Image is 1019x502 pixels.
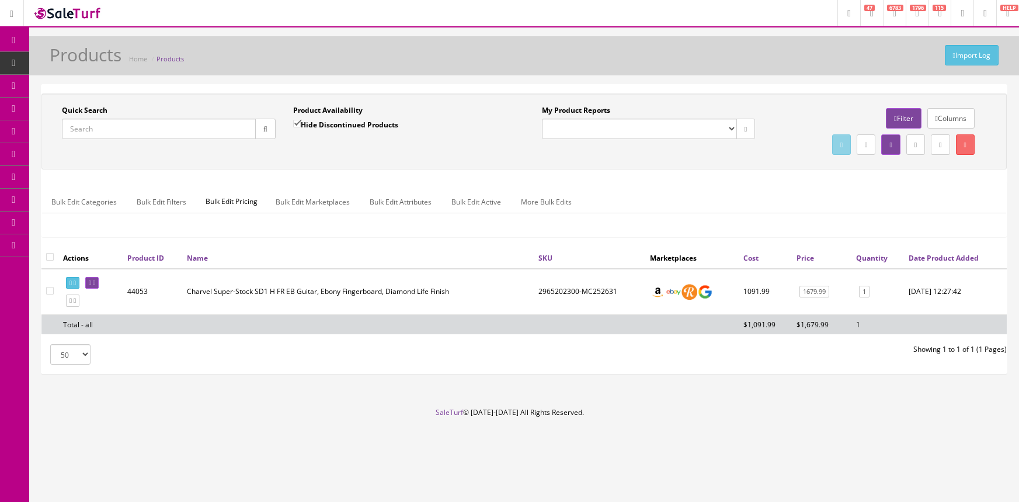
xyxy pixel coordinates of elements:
[739,314,792,334] td: $1,091.99
[1000,5,1018,11] span: HELP
[859,286,870,298] a: 1
[123,269,182,315] td: 44053
[542,105,610,116] label: My Product Reports
[887,5,903,11] span: 6783
[442,191,510,213] a: Bulk Edit Active
[156,54,184,63] a: Products
[42,191,126,213] a: Bulk Edit Categories
[512,191,581,213] a: More Bulk Edits
[534,269,645,315] td: 2965202300-MC252631
[50,45,121,64] h1: Products
[33,5,103,21] img: SaleTurf
[739,269,792,315] td: 1091.99
[127,253,164,263] a: Product ID
[524,344,1016,355] div: Showing 1 to 1 of 1 (1 Pages)
[799,286,829,298] a: 1679.99
[933,5,946,11] span: 115
[127,191,196,213] a: Bulk Edit Filters
[797,253,814,263] a: Price
[650,284,666,300] img: amazon
[645,247,739,268] th: Marketplaces
[927,108,975,129] a: Columns
[851,314,904,334] td: 1
[187,253,208,263] a: Name
[904,269,1007,315] td: 2025-09-25 12:27:42
[886,108,921,129] a: Filter
[697,284,713,300] img: google_shopping
[293,119,398,130] label: Hide Discontinued Products
[293,105,363,116] label: Product Availability
[129,54,147,63] a: Home
[62,119,256,139] input: Search
[266,191,359,213] a: Bulk Edit Marketplaces
[62,105,107,116] label: Quick Search
[58,314,123,334] td: Total - all
[293,120,301,127] input: Hide Discontinued Products
[538,253,552,263] a: SKU
[182,269,534,315] td: Charvel Super-Stock SD1 H FR EB Guitar, Ebony Fingerboard, Diamond Life Finish
[666,284,681,300] img: ebay
[58,247,123,268] th: Actions
[945,45,999,65] a: Import Log
[909,253,979,263] a: Date Product Added
[197,191,266,213] span: Bulk Edit Pricing
[681,284,697,300] img: reverb
[743,253,759,263] a: Cost
[856,253,888,263] a: Quantity
[910,5,926,11] span: 1796
[864,5,875,11] span: 47
[360,191,441,213] a: Bulk Edit Attributes
[792,314,851,334] td: $1,679.99
[436,407,463,417] a: SaleTurf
